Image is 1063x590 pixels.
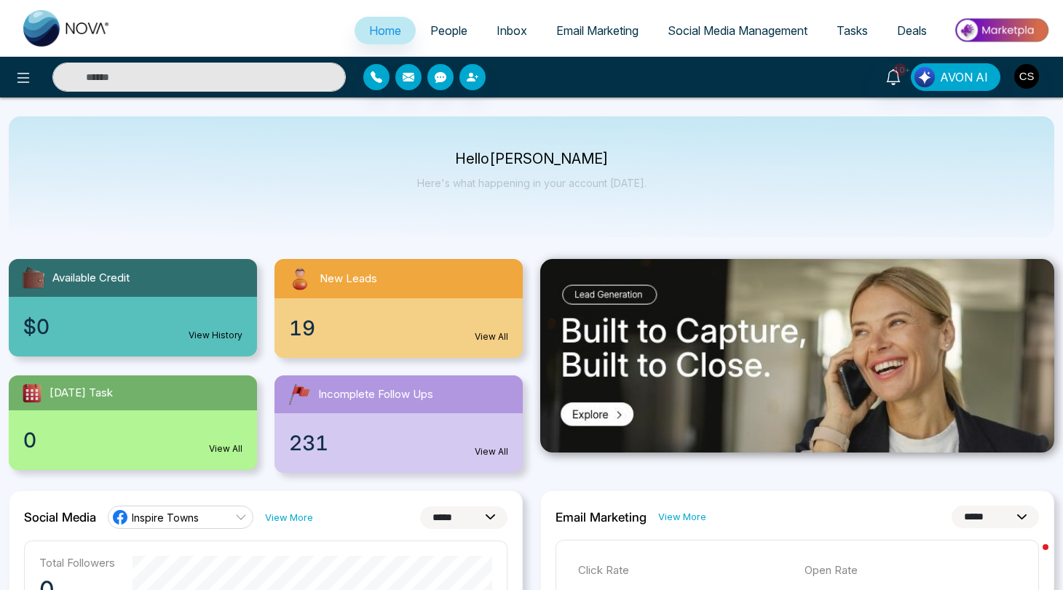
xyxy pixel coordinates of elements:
h2: Social Media [24,510,96,525]
img: Lead Flow [914,67,935,87]
span: New Leads [320,271,377,287]
span: [DATE] Task [50,385,113,402]
img: newLeads.svg [286,265,314,292]
span: Deals [897,23,927,38]
span: 231 [289,428,328,458]
a: View More [658,510,706,524]
img: todayTask.svg [20,381,44,404]
a: View More [265,511,313,525]
img: User Avatar [1014,64,1039,89]
span: 10+ [893,63,906,76]
img: availableCredit.svg [20,265,47,291]
a: View All [475,445,508,458]
a: Incomplete Follow Ups231View All [266,375,531,473]
span: Tasks [837,23,868,38]
span: 19 [289,313,315,343]
a: 10+ [876,63,911,89]
a: Email Marketing [542,17,653,44]
a: Social Media Management [653,17,822,44]
img: . [540,259,1054,453]
p: Open Rate [805,562,1016,579]
span: Available Credit [52,270,130,287]
a: Tasks [822,17,882,44]
span: Social Media Management [668,23,807,38]
img: Nova CRM Logo [23,10,111,47]
p: Here's what happening in your account [DATE]. [417,177,647,189]
img: followUps.svg [286,381,312,407]
span: People [430,23,467,38]
a: View All [475,330,508,343]
button: AVON AI [911,63,1000,91]
span: Inspire Towns [132,511,199,525]
span: Incomplete Follow Ups [318,386,433,403]
a: Deals [882,17,941,44]
a: View History [189,329,242,342]
a: Home [355,17,416,44]
a: New Leads19View All [266,259,531,358]
iframe: Intercom live chat [1013,541,1048,575]
span: Inbox [497,23,527,38]
a: View All [209,442,242,455]
p: Hello [PERSON_NAME] [417,153,647,165]
span: Email Marketing [556,23,639,38]
span: $0 [23,311,50,342]
span: 0 [23,425,36,455]
a: Inbox [482,17,542,44]
p: Click Rate [578,562,790,579]
span: Home [369,23,401,38]
span: AVON AI [940,68,988,86]
img: Market-place.gif [949,14,1054,47]
a: People [416,17,482,44]
p: Total Followers [39,556,115,570]
h2: Email Marketing [556,510,647,525]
